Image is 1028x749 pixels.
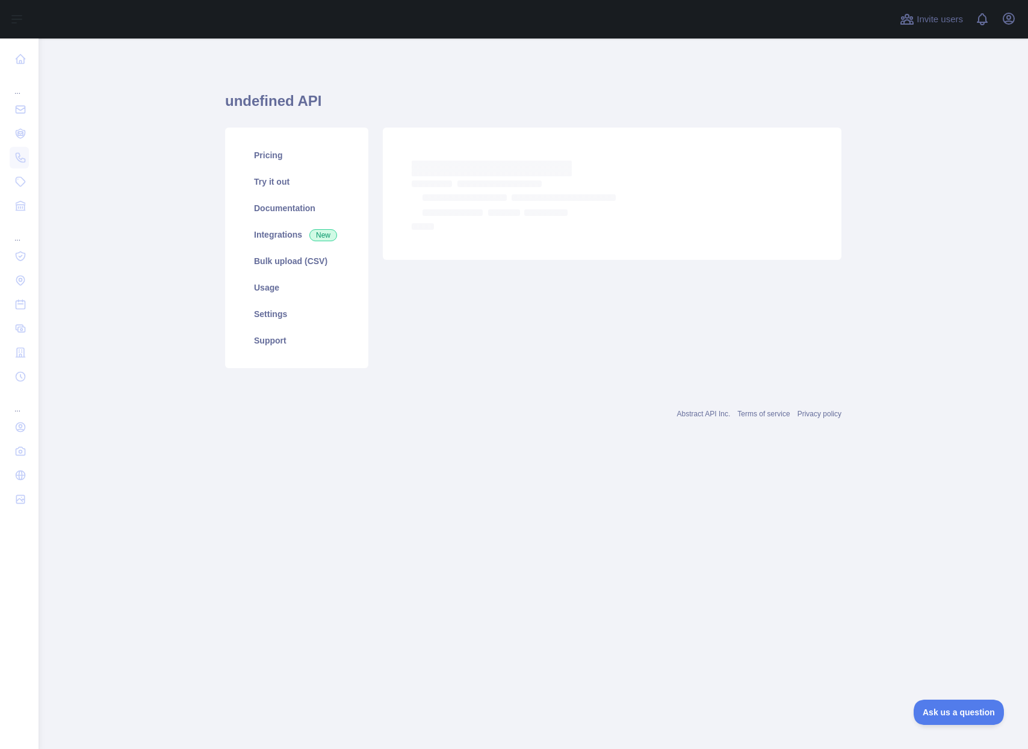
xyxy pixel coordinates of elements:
a: Abstract API Inc. [677,410,731,418]
div: ... [10,219,29,243]
div: ... [10,390,29,414]
a: Integrations New [240,221,354,248]
a: Try it out [240,168,354,195]
a: Support [240,327,354,354]
a: Documentation [240,195,354,221]
a: Pricing [240,142,354,168]
h1: undefined API [225,91,841,120]
button: Invite users [897,10,965,29]
a: Terms of service [737,410,790,418]
span: New [309,229,337,241]
div: ... [10,72,29,96]
a: Settings [240,301,354,327]
span: Invite users [917,13,963,26]
iframe: Toggle Customer Support [914,700,1004,725]
a: Privacy policy [797,410,841,418]
a: Bulk upload (CSV) [240,248,354,274]
a: Usage [240,274,354,301]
